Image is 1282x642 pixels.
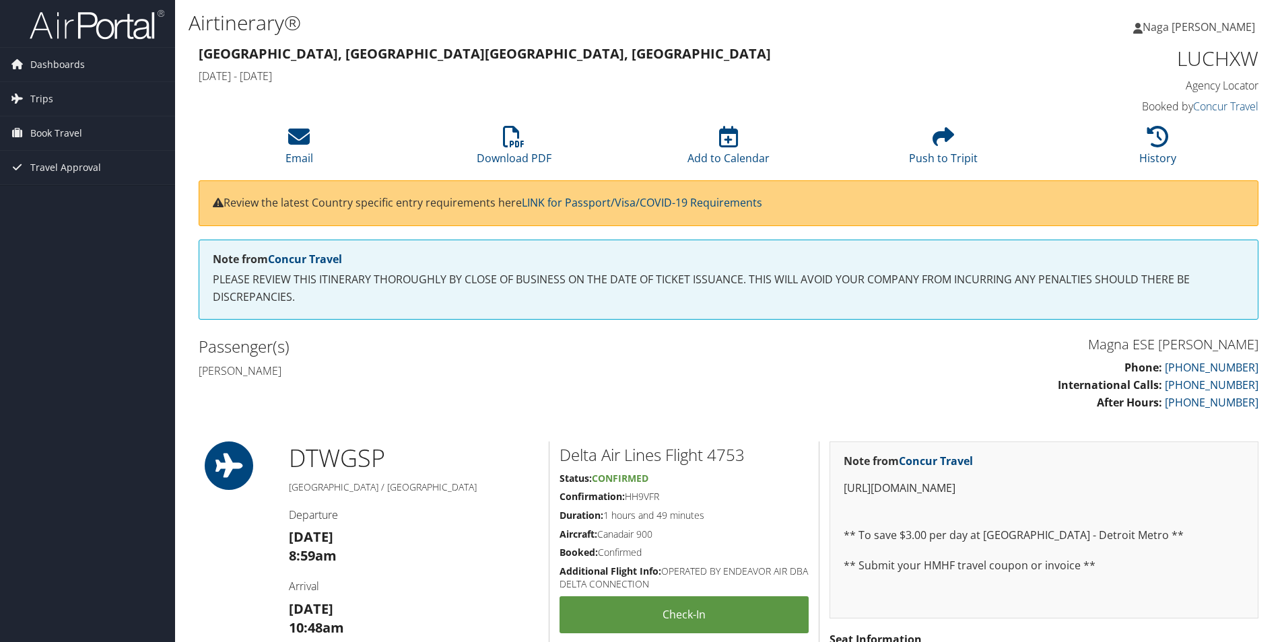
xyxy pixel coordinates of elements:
[560,546,598,559] strong: Booked:
[1165,378,1258,392] a: [PHONE_NUMBER]
[1124,360,1162,375] strong: Phone:
[522,195,762,210] a: LINK for Passport/Visa/COVID-19 Requirements
[1143,20,1255,34] span: Naga [PERSON_NAME]
[213,194,1244,212] p: Review the latest Country specific entry requirements here
[30,116,82,150] span: Book Travel
[560,490,625,503] strong: Confirmation:
[289,600,333,618] strong: [DATE]
[289,546,337,565] strong: 8:59am
[199,363,718,378] h4: [PERSON_NAME]
[289,441,539,475] h1: DTW GSP
[213,271,1244,306] p: PLEASE REVIEW THIS ITINERARY THOROUGHLY BY CLOSE OF BUSINESS ON THE DATE OF TICKET ISSUANCE. THIS...
[739,335,1258,354] h3: Magna ESE [PERSON_NAME]
[189,9,908,37] h1: Airtinerary®
[560,565,809,591] h5: OPERATED BY ENDEAVOR AIR DBA DELTA CONNECTION
[687,133,770,166] a: Add to Calendar
[844,480,1244,497] p: [URL][DOMAIN_NAME]
[1097,395,1162,410] strong: After Hours:
[592,472,648,485] span: Confirmed
[560,546,809,559] h5: Confirmed
[560,509,809,522] h5: 1 hours and 49 minutes
[268,252,342,266] a: Concur Travel
[30,9,164,40] img: airportal-logo.png
[560,528,597,540] strong: Aircraft:
[1058,378,1162,392] strong: International Calls:
[844,527,1244,544] p: ** To save $3.00 per day at [GEOGRAPHIC_DATA] - Detroit Metro **
[560,509,603,522] strong: Duration:
[199,69,988,83] h4: [DATE] - [DATE]
[285,133,313,166] a: Email
[289,480,539,494] h5: [GEOGRAPHIC_DATA] / [GEOGRAPHIC_DATA]
[1193,99,1258,114] a: Concur Travel
[289,618,344,637] strong: 10:48am
[1165,360,1258,375] a: [PHONE_NUMBER]
[213,252,342,266] strong: Note from
[1009,78,1258,93] h4: Agency Locator
[560,443,809,466] h2: Delta Air Lines Flight 4753
[1133,7,1269,47] a: Naga [PERSON_NAME]
[899,454,973,468] a: Concur Travel
[560,490,809,503] h5: HH9VFR
[844,454,973,468] strong: Note from
[909,133,978,166] a: Push to Tripit
[289,507,539,522] h4: Departure
[560,565,661,577] strong: Additional Flight Info:
[1009,44,1258,73] h1: LUCHXW
[30,48,85,81] span: Dashboards
[477,133,551,166] a: Download PDF
[1165,395,1258,410] a: [PHONE_NUMBER]
[1009,99,1258,114] h4: Booked by
[560,528,809,541] h5: Canadair 900
[289,579,539,594] h4: Arrival
[560,472,592,485] strong: Status:
[199,335,718,358] h2: Passenger(s)
[1139,133,1176,166] a: History
[30,82,53,116] span: Trips
[560,596,809,633] a: Check-in
[30,151,101,184] span: Travel Approval
[289,528,333,546] strong: [DATE]
[844,557,1244,575] p: ** Submit your HMHF travel coupon or invoice **
[199,44,771,63] strong: [GEOGRAPHIC_DATA], [GEOGRAPHIC_DATA] [GEOGRAPHIC_DATA], [GEOGRAPHIC_DATA]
